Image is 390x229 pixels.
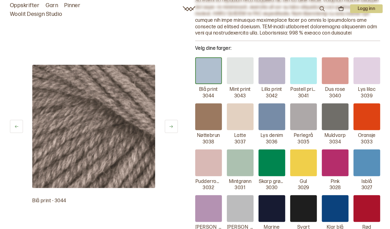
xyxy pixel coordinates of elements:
p: Perlegrå [294,133,313,139]
p: Blå print - 3044 [32,198,155,204]
p: 3028 [329,185,341,191]
p: Isblå [361,179,372,185]
p: Velg dine farger: [195,45,380,52]
a: Woolit Design Studio [10,10,62,19]
p: 3029 [298,185,309,191]
p: 3042 [266,93,277,100]
p: Lys denim [261,133,283,139]
p: 3041 [298,93,309,100]
a: Oppskrifter [10,1,39,10]
p: Dus rose [325,86,345,93]
p: 3033 [361,139,373,146]
a: Woolit [183,6,195,11]
p: Oransje [358,133,375,139]
p: 3040 [329,93,341,100]
p: 3027 [361,185,372,191]
p: 3034 [329,139,341,146]
p: Pudderrosa [195,179,222,185]
p: Nøttebrun [197,133,220,139]
p: Lys lilac [358,86,375,93]
p: Blå print [199,86,217,93]
a: Garn [46,1,58,10]
p: 3037 [235,139,246,146]
p: 3031 [235,185,245,191]
p: 3044 [203,93,214,100]
a: Pinner [64,1,80,10]
button: User dropdown [350,4,383,13]
p: 3035 [298,139,309,146]
p: 3032 [203,185,214,191]
p: Lilla print [262,86,282,93]
p: 3039 [361,93,373,100]
p: 3038 [203,139,214,146]
p: Skarp grønn [259,179,285,185]
p: Pastell print [290,86,316,93]
p: Logg inn [350,4,383,13]
p: 3043 [234,93,246,100]
img: Bilde av garn [32,65,155,188]
p: Latte [234,133,246,139]
p: Pink [330,179,339,185]
p: 3036 [266,139,278,146]
p: Mint print [230,86,251,93]
p: Mintgrønn [229,179,251,185]
p: 3030 [266,185,278,191]
p: Muldvarp [324,133,346,139]
p: Gul [300,179,307,185]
